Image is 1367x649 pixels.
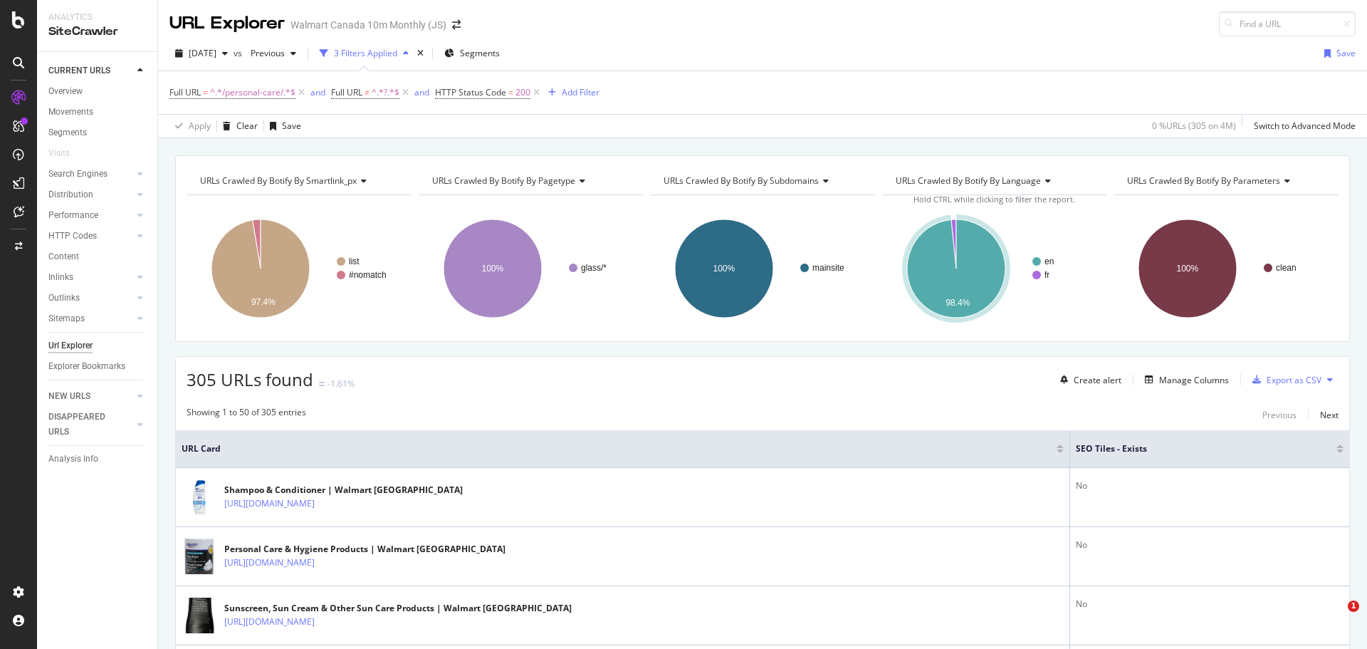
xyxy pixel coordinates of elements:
div: Sitemaps [48,311,85,326]
div: 3 Filters Applied [334,47,397,59]
span: 305 URLs found [187,368,313,391]
text: 100% [1177,264,1199,274]
svg: A chart. [1114,207,1339,331]
text: list [349,256,360,266]
div: Analysis Info [48,452,98,467]
span: Segments [460,47,500,59]
button: Apply [169,115,211,137]
a: [URL][DOMAIN_NAME] [224,556,315,570]
div: Add Filter [562,86,599,98]
div: Outlinks [48,291,80,306]
a: Overview [48,84,147,99]
svg: A chart. [650,207,875,331]
div: Explorer Bookmarks [48,359,125,374]
div: Create alert [1074,374,1121,386]
div: Visits [48,146,70,161]
button: Previous [245,42,302,65]
div: Next [1320,409,1339,421]
h4: URLs Crawled By Botify By pagetype [429,170,631,192]
h4: URLs Crawled By Botify By subdomains [661,170,862,192]
span: HTTP Status Code [435,86,506,98]
img: main image [182,479,217,515]
button: Clear [217,115,258,137]
div: Url Explorer [48,338,93,353]
div: NEW URLS [48,389,90,404]
button: Previous [1262,406,1297,423]
a: Distribution [48,187,133,202]
span: 2025 Aug. 15th [189,47,216,59]
text: 100% [713,264,735,274]
div: Switch to Advanced Mode [1254,120,1356,132]
span: = [508,86,513,98]
text: glass/* [581,263,607,273]
iframe: Intercom live chat [1319,601,1353,635]
text: #nomatch [349,270,387,280]
text: en [1044,256,1054,266]
a: [URL][DOMAIN_NAME] [224,615,315,629]
button: Manage Columns [1139,371,1229,388]
a: Segments [48,125,147,140]
a: Content [48,249,147,264]
a: Search Engines [48,167,133,182]
span: Full URL [331,86,362,98]
text: 98.4% [946,298,970,308]
button: Create alert [1054,368,1121,391]
div: 0 % URLs ( 305 on 4M ) [1152,120,1236,132]
div: CURRENT URLS [48,63,110,78]
span: SEO Tiles - exists [1076,442,1315,455]
a: Inlinks [48,270,133,285]
text: 100% [481,264,503,274]
input: Find a URL [1219,11,1356,36]
div: Segments [48,125,87,140]
div: Save [1336,47,1356,59]
div: Manage Columns [1159,374,1229,386]
div: Shampoo & Conditioner | Walmart [GEOGRAPHIC_DATA] [224,484,463,497]
div: Content [48,249,79,264]
div: Personal Care & Hygiene Products | Walmart [GEOGRAPHIC_DATA] [224,543,506,556]
div: Distribution [48,187,93,202]
h4: URLs Crawled By Botify By smartlink_px [197,170,399,192]
button: Add Filter [543,84,599,101]
a: Analysis Info [48,452,147,467]
div: Sunscreen, Sun Cream & Other Sun Care Products | Walmart [GEOGRAPHIC_DATA] [224,602,572,615]
span: URLs Crawled By Botify By pagetype [432,175,575,187]
div: Overview [48,84,83,99]
button: Save [264,115,301,137]
button: and [310,85,325,99]
div: URL Explorer [169,11,285,36]
span: URLs Crawled By Botify By parameters [1127,175,1280,187]
div: Performance [48,208,98,223]
button: Switch to Advanced Mode [1248,115,1356,137]
div: Analytics [48,11,146,24]
span: Full URL [169,86,201,98]
div: No [1076,598,1344,611]
div: Inlinks [48,270,73,285]
svg: A chart. [187,207,412,331]
text: mainsite [812,263,844,273]
span: ≠ [365,86,370,98]
a: Visits [48,146,84,161]
a: NEW URLS [48,389,133,404]
span: Hold CTRL while clicking to filter the report. [913,194,1075,204]
button: Next [1320,406,1339,423]
text: clean [1276,263,1297,273]
div: -1.61% [328,378,355,390]
a: DISAPPEARED URLS [48,410,133,440]
button: Save [1319,42,1356,65]
a: Url Explorer [48,338,147,353]
div: arrow-right-arrow-left [452,20,461,30]
div: Save [282,120,301,132]
div: SiteCrawler [48,24,146,40]
div: times [414,46,426,61]
div: Showing 1 to 50 of 305 entries [187,406,306,423]
svg: A chart. [419,207,644,331]
div: A chart. [882,207,1107,331]
div: Walmart Canada 10m Monthly (JS) [290,18,446,32]
a: Explorer Bookmarks [48,359,147,374]
img: main image [182,519,217,594]
div: No [1076,539,1344,551]
button: [DATE] [169,42,234,65]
